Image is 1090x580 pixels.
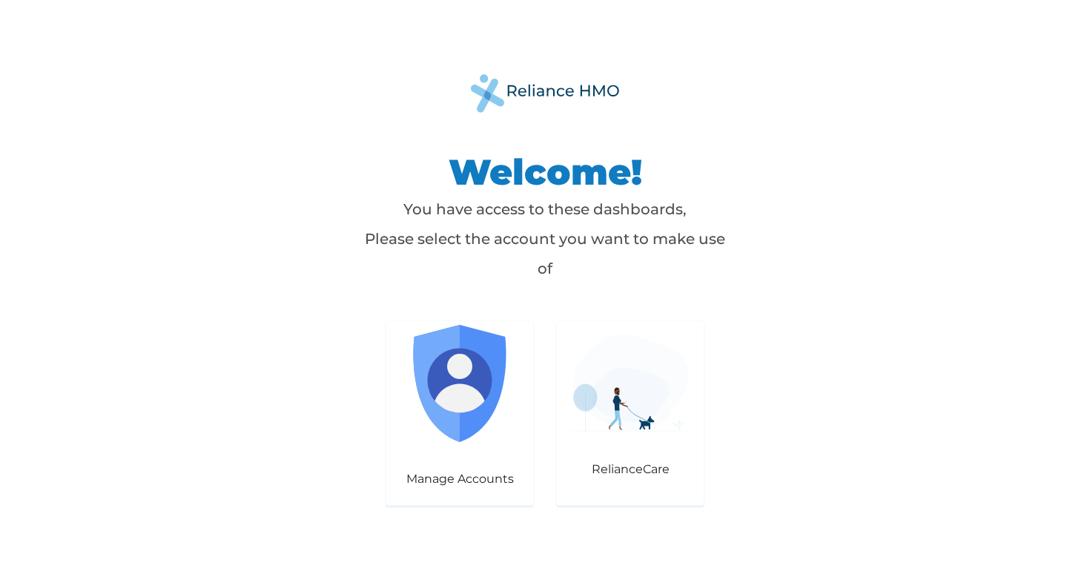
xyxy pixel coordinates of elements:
[572,335,689,432] img: enrollee
[360,194,730,283] p: You have access to these dashboards, Please select the account you want to make use of
[572,462,689,476] p: RelianceCare
[360,150,730,194] h1: Welcome!
[471,74,619,112] img: RelianceHMO's Logo
[401,325,518,442] img: user
[401,472,518,486] p: Manage Accounts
